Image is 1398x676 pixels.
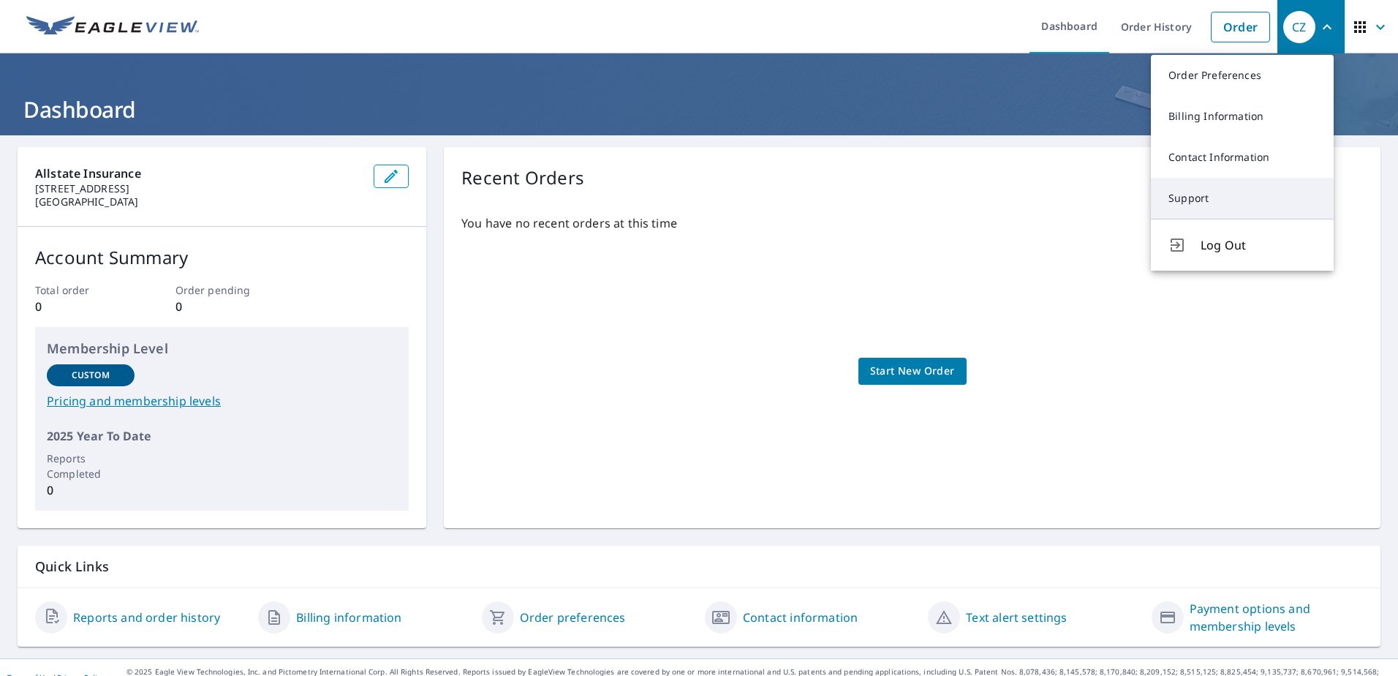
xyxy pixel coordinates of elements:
[1201,236,1316,254] span: Log Out
[858,358,967,385] a: Start New Order
[1283,11,1315,43] div: CZ
[35,165,362,182] p: Allstate Insurance
[18,94,1380,124] h1: Dashboard
[520,609,626,626] a: Order preferences
[73,609,220,626] a: Reports and order history
[47,427,397,445] p: 2025 Year To Date
[461,214,1363,232] p: You have no recent orders at this time
[35,195,362,209] p: [GEOGRAPHIC_DATA]
[1211,12,1270,42] a: Order
[1151,96,1334,137] a: Billing Information
[1151,137,1334,178] a: Contact Information
[1151,55,1334,96] a: Order Preferences
[47,339,397,358] p: Membership Level
[1151,219,1334,271] button: Log Out
[35,557,1363,576] p: Quick Links
[175,282,269,298] p: Order pending
[1151,178,1334,219] a: Support
[47,451,135,481] p: Reports Completed
[35,298,129,315] p: 0
[461,165,584,191] p: Recent Orders
[966,609,1067,626] a: Text alert settings
[26,16,199,38] img: EV Logo
[870,362,955,380] span: Start New Order
[175,298,269,315] p: 0
[296,609,401,626] a: Billing information
[35,182,362,195] p: [STREET_ADDRESS]
[35,244,409,271] p: Account Summary
[47,481,135,499] p: 0
[1190,600,1363,635] a: Payment options and membership levels
[35,282,129,298] p: Total order
[47,392,397,410] a: Pricing and membership levels
[743,609,858,626] a: Contact information
[72,369,110,382] p: Custom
